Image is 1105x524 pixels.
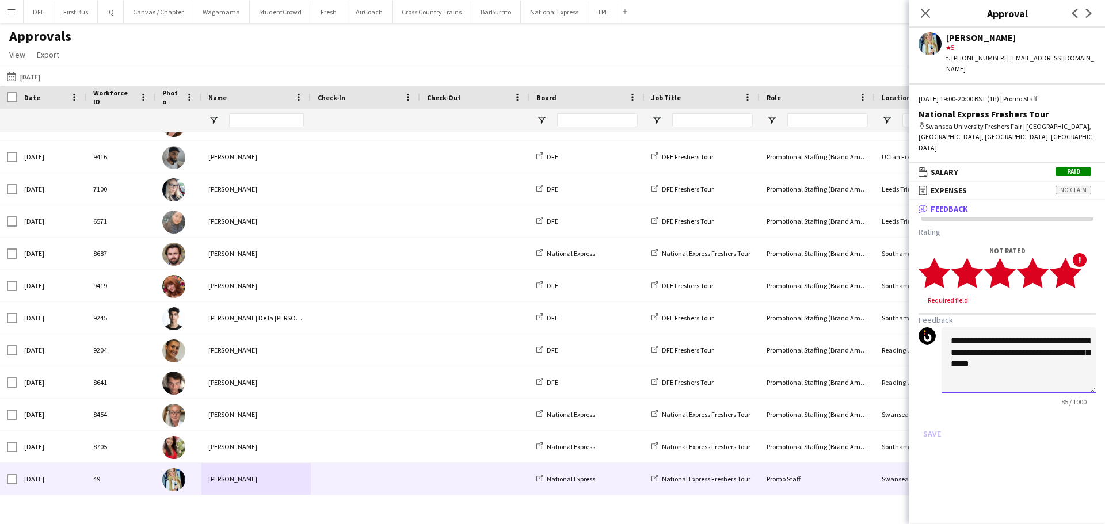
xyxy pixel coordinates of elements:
[86,141,155,173] div: 9416
[201,334,311,366] div: [PERSON_NAME]
[536,475,595,483] a: National Express
[651,115,662,125] button: Open Filter Menu
[5,70,43,83] button: [DATE]
[902,113,983,127] input: Location Filter Input
[547,249,595,258] span: National Express
[536,152,558,161] a: DFE
[882,115,892,125] button: Open Filter Menu
[931,167,958,177] span: Salary
[162,146,185,169] img: Mohammed Byda
[124,1,193,23] button: Canvas / Chapter
[547,442,595,451] span: National Express
[86,399,155,430] div: 8454
[201,463,311,495] div: [PERSON_NAME]
[17,141,86,173] div: [DATE]
[919,109,1096,119] div: National Express Freshers Tour
[767,93,781,102] span: Role
[651,281,714,290] a: DFE Freshers Tour
[162,307,185,330] img: Adrian De la Rosa Sanchez
[229,113,304,127] input: Name Filter Input
[86,205,155,237] div: 6571
[536,115,547,125] button: Open Filter Menu
[162,211,185,234] img: Li-Quan Hoang
[662,378,714,387] span: DFE Freshers Tour
[201,238,311,269] div: [PERSON_NAME]
[536,217,558,225] a: DFE
[32,47,64,62] a: Export
[547,281,558,290] span: DFE
[162,436,185,459] img: Emma Wood
[17,238,86,269] div: [DATE]
[662,152,714,161] span: DFE Freshers Tour
[547,313,558,322] span: DFE
[547,185,558,193] span: DFE
[86,238,155,269] div: 8687
[760,205,875,237] div: Promotional Staffing (Brand Ambassadors)
[201,141,311,173] div: [PERSON_NAME]
[875,399,990,430] div: Swansea University Freshers Fair
[651,249,750,258] a: National Express Freshers Tour
[919,227,1096,237] h3: Rating
[760,366,875,398] div: Promotional Staffing (Brand Ambassadors)
[536,249,595,258] a: National Express
[37,49,59,60] span: Export
[162,372,185,395] img: Sebastian Hill
[536,442,595,451] a: National Express
[536,410,595,419] a: National Express
[311,1,346,23] button: Fresh
[93,89,135,106] span: Workforce ID
[346,1,393,23] button: AirCoach
[909,200,1105,217] mat-expansion-panel-header: Feedback
[17,302,86,334] div: [DATE]
[86,431,155,462] div: 8705
[1056,186,1091,194] span: No claim
[909,6,1105,21] h3: Approval
[557,113,638,127] input: Board Filter Input
[882,93,910,102] span: Location
[651,378,714,387] a: DFE Freshers Tour
[162,243,185,266] img: Alexander Sleigh
[193,1,250,23] button: Wagamama
[201,302,311,334] div: [PERSON_NAME] De la [PERSON_NAME]
[1056,167,1091,176] span: Paid
[318,93,345,102] span: Check-In
[662,249,750,258] span: National Express Freshers Tour
[162,178,185,201] img: Cheryl Bonser
[162,404,185,427] img: Krysha Osullivan
[250,1,311,23] button: StudentCrowd
[547,346,558,354] span: DFE
[24,1,54,23] button: DFE
[760,173,875,205] div: Promotional Staffing (Brand Ambassadors)
[651,442,750,451] a: National Express Freshers Tour
[201,431,311,462] div: [PERSON_NAME]
[162,468,185,491] img: Katie Dixon-Griffiths
[547,378,558,387] span: DFE
[651,185,714,193] a: DFE Freshers Tour
[875,270,990,301] div: Southampton University Freshers Fair
[672,113,753,127] input: Job Title Filter Input
[760,302,875,334] div: Promotional Staffing (Brand Ambassadors)
[24,93,40,102] span: Date
[760,431,875,462] div: Promotional Staffing (Brand Ambassadors)
[54,1,98,23] button: First Bus
[875,431,990,462] div: Southampton University Freshers Fair
[651,410,750,419] a: National Express Freshers Tour
[875,334,990,366] div: Reading University Freshers Fair
[86,270,155,301] div: 9419
[919,315,1096,325] h3: Feedback
[875,238,990,269] div: Southampton University Freshers Fair
[162,275,185,298] img: Rachel McKay
[931,185,967,196] span: Expenses
[86,366,155,398] div: 8641
[651,152,714,161] a: DFE Freshers Tour
[931,204,968,214] span: Feedback
[651,93,681,102] span: Job Title
[536,281,558,290] a: DFE
[201,366,311,398] div: [PERSON_NAME]
[547,410,595,419] span: National Express
[86,463,155,495] div: 49
[536,378,558,387] a: DFE
[875,302,990,334] div: Southampton University Freshers Fair
[17,431,86,462] div: [DATE]
[17,205,86,237] div: [DATE]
